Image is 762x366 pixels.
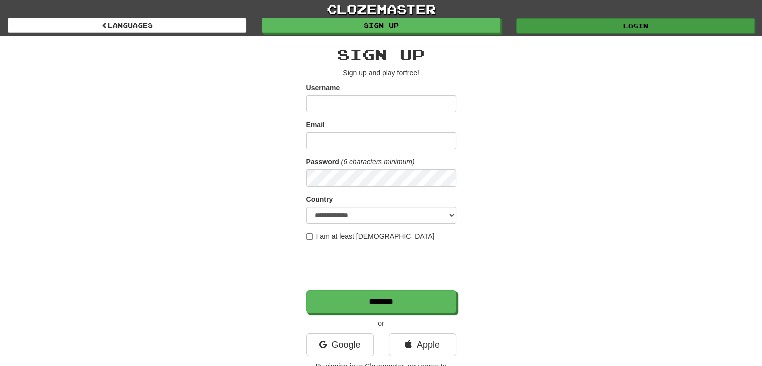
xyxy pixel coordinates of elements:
label: Username [306,83,340,93]
a: Google [306,333,374,356]
label: Email [306,120,325,130]
p: Sign up and play for ! [306,68,456,78]
iframe: reCAPTCHA [306,246,458,285]
h2: Sign up [306,46,456,63]
label: Country [306,194,333,204]
p: or [306,318,456,328]
a: Apple [389,333,456,356]
u: free [405,69,417,77]
label: Password [306,157,339,167]
input: I am at least [DEMOGRAPHIC_DATA] [306,233,313,240]
a: Languages [8,18,246,33]
a: Login [516,18,755,33]
em: (6 characters minimum) [341,158,415,166]
label: I am at least [DEMOGRAPHIC_DATA] [306,231,435,241]
a: Sign up [262,18,500,33]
